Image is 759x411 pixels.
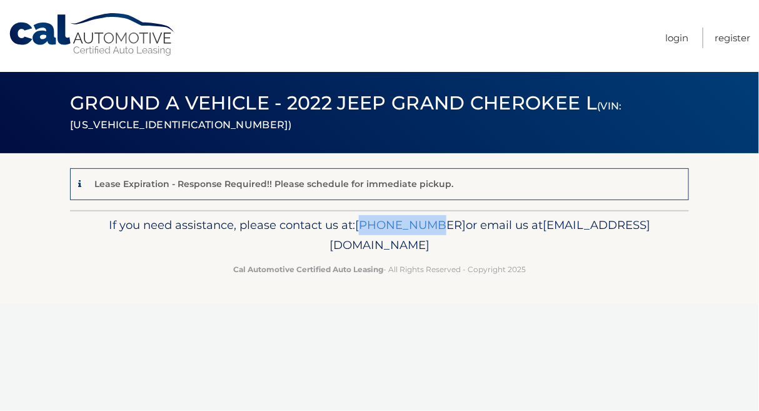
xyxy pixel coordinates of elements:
[78,215,681,255] p: If you need assistance, please contact us at: or email us at
[233,265,383,274] strong: Cal Automotive Certified Auto Leasing
[78,263,681,276] p: - All Rights Reserved - Copyright 2025
[329,218,650,252] span: [EMAIL_ADDRESS][DOMAIN_NAME]
[715,28,751,48] a: Register
[70,91,622,133] span: Ground a Vehicle - 2022 Jeep Grand Cherokee L
[94,178,453,190] p: Lease Expiration - Response Required!! Please schedule for immediate pickup.
[8,13,177,57] a: Cal Automotive
[665,28,688,48] a: Login
[355,218,466,232] span: [PHONE_NUMBER]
